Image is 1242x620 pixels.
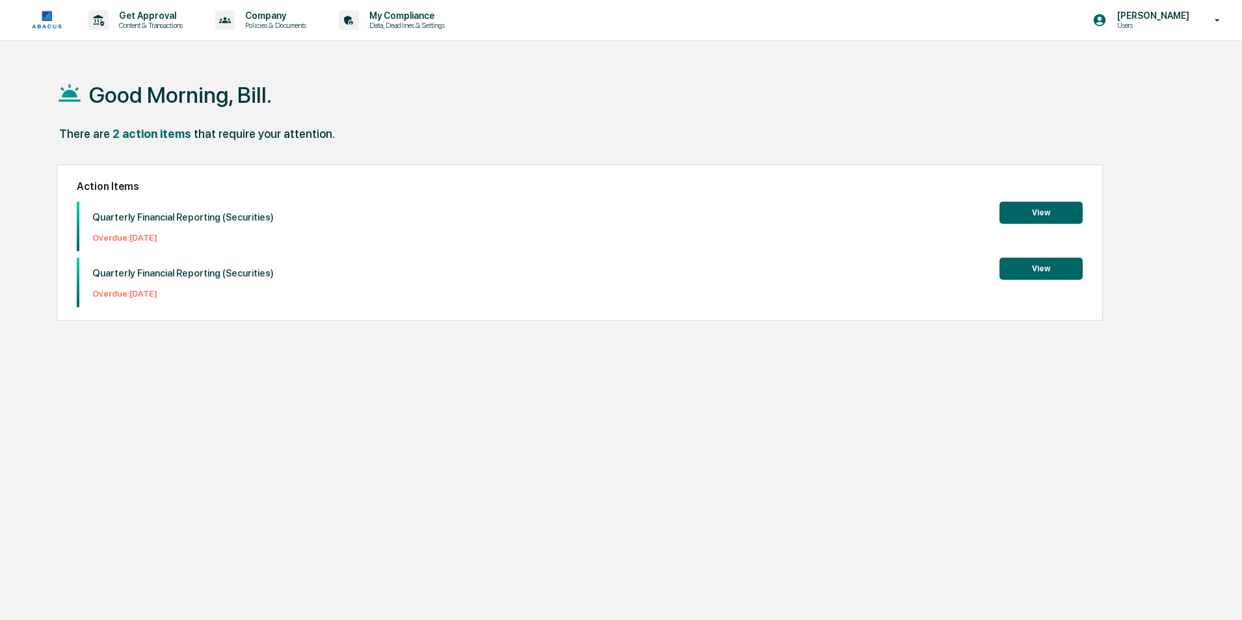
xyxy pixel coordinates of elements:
p: Get Approval [109,10,189,21]
p: Quarterly Financial Reporting (Securities) [92,211,274,223]
p: Quarterly Financial Reporting (Securities) [92,267,274,279]
h2: Action Items [77,180,1083,193]
a: View [999,206,1083,218]
p: Overdue: [DATE] [92,289,274,299]
p: [PERSON_NAME] [1107,10,1196,21]
button: View [999,258,1083,280]
div: There are [59,127,110,141]
p: Policies & Documents [235,21,313,30]
p: Company [235,10,313,21]
p: Content & Transactions [109,21,189,30]
p: Overdue: [DATE] [92,233,274,243]
h1: Good Morning, Bill. [89,82,272,108]
p: My Compliance [359,10,451,21]
div: 2 action items [112,127,191,141]
button: View [999,202,1083,224]
p: Users [1107,21,1196,30]
img: logo [31,5,62,36]
div: that require your attention. [194,127,335,141]
p: Data, Deadlines & Settings [359,21,451,30]
a: View [999,262,1083,274]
